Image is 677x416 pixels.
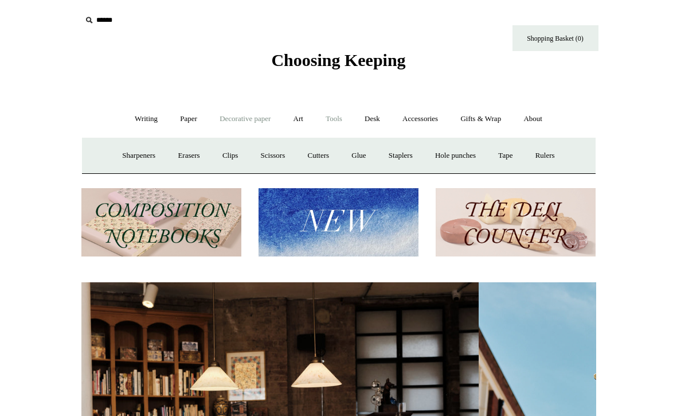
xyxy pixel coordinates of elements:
a: Scissors [251,141,296,171]
a: Gifts & Wrap [450,104,511,134]
img: 202302 Composition ledgers.jpg__PID:69722ee6-fa44-49dd-a067-31375e5d54ec [81,188,241,256]
a: Cutters [297,141,339,171]
a: Erasers [167,141,210,171]
a: Glue [341,141,376,171]
span: Choosing Keeping [271,50,405,69]
a: Staplers [378,141,423,171]
a: Hole punches [425,141,486,171]
img: The Deli Counter [436,188,596,256]
a: Art [283,104,314,134]
a: Shopping Basket (0) [512,25,598,51]
a: Clips [212,141,248,171]
a: Choosing Keeping [271,60,405,68]
a: Accessories [392,104,448,134]
a: Paper [170,104,208,134]
a: About [513,104,553,134]
a: Tools [315,104,353,134]
a: Decorative paper [209,104,281,134]
a: Rulers [525,141,565,171]
a: Writing [124,104,168,134]
a: Desk [354,104,390,134]
a: Tape [488,141,523,171]
a: Sharpeners [112,141,166,171]
img: New.jpg__PID:f73bdf93-380a-4a35-bcfe-7823039498e1 [259,188,418,256]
